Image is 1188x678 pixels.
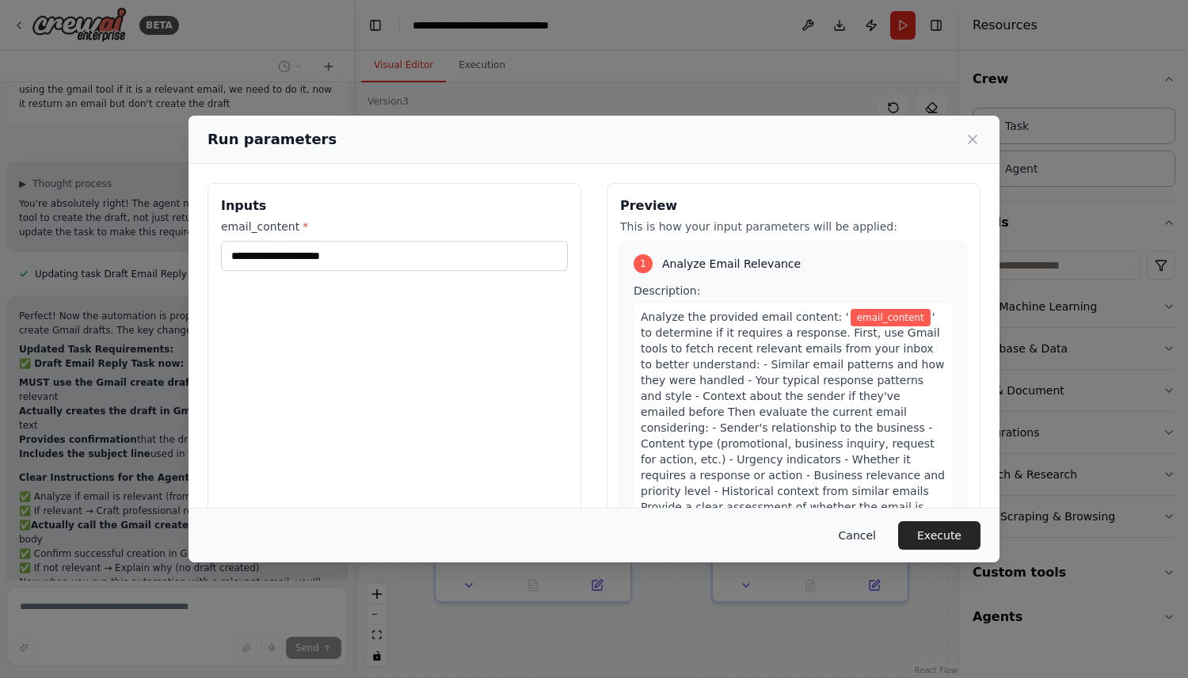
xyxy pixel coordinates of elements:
div: 1 [634,254,653,273]
h3: Preview [620,196,967,215]
span: Analyze the provided email content: ' [641,310,849,323]
span: Analyze Email Relevance [662,256,801,272]
button: Execute [898,521,980,550]
span: Description: [634,284,700,297]
label: email_content [221,219,568,234]
h3: Inputs [221,196,568,215]
h2: Run parameters [208,128,337,150]
button: Cancel [826,521,889,550]
span: Variable: email_content [851,309,931,326]
p: This is how your input parameters will be applied: [620,219,967,234]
